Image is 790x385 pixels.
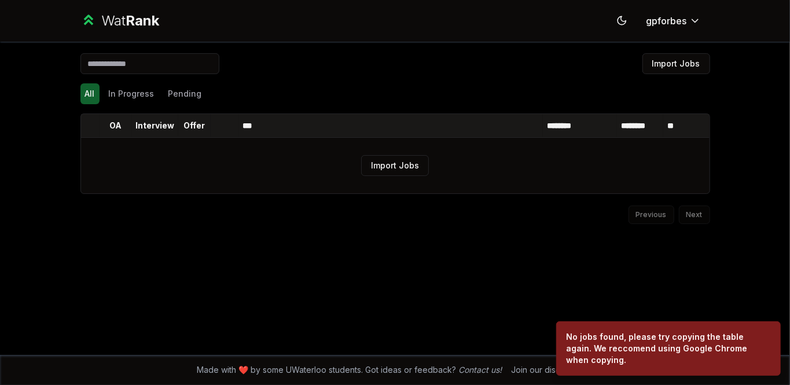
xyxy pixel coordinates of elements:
a: Contact us! [458,365,502,375]
button: Pending [164,83,207,104]
span: Rank [126,12,159,29]
p: Offer [183,120,205,131]
div: Join our discord! [511,364,575,376]
button: gpforbes [637,10,710,31]
a: WatRank [80,12,160,30]
button: In Progress [104,83,159,104]
p: Interview [135,120,174,131]
button: All [80,83,100,104]
button: Import Jobs [642,53,710,74]
p: OA [109,120,122,131]
span: Made with ❤️ by some UWaterloo students. Got ideas or feedback? [197,364,502,376]
div: No jobs found, please try copying the table again. We reccomend using Google Chrome when copying. [566,331,766,366]
button: Import Jobs [361,155,429,176]
div: Wat [101,12,159,30]
span: gpforbes [646,14,687,28]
